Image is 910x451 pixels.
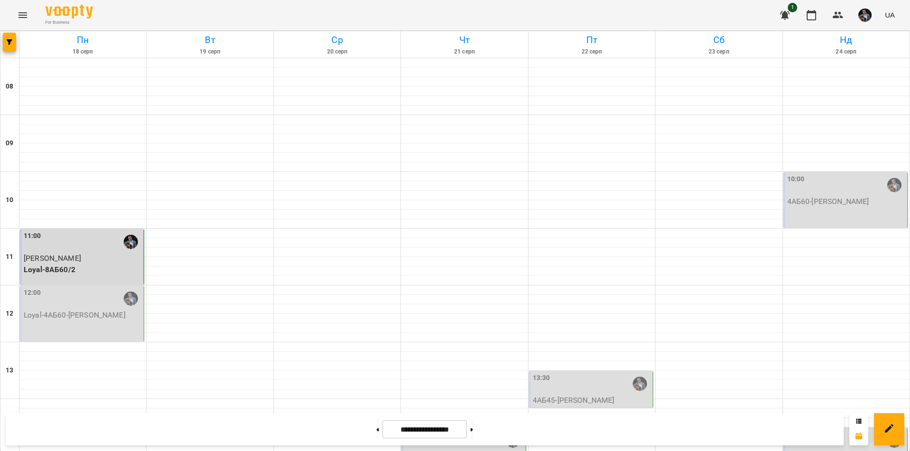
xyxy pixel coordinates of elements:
span: UA [885,10,895,20]
img: Олексій КОЧЕТОВ [633,377,647,391]
h6: Сб [657,33,781,47]
img: Олексій КОЧЕТОВ [124,292,138,306]
h6: Пт [530,33,654,47]
h6: Чт [402,33,526,47]
label: 10:00 [787,174,805,185]
h6: 11 [6,252,13,262]
img: Олексій КОЧЕТОВ [887,178,901,192]
img: d409717b2cc07cfe90b90e756120502c.jpg [858,9,872,22]
h6: 10 [6,195,13,205]
p: 4АБ60 - [PERSON_NAME] [787,196,905,207]
h6: 22 серп [530,47,654,56]
p: Loyal-4АБ60 - [PERSON_NAME] [24,310,142,321]
h6: 23 серп [657,47,781,56]
h6: Пн [21,33,145,47]
h6: 19 серп [148,47,272,56]
h6: 21 серп [402,47,526,56]
img: Олексій КОЧЕТОВ [124,235,138,249]
p: 4АБ45 - [PERSON_NAME] [533,395,651,406]
h6: Ср [275,33,399,47]
h6: 12 [6,309,13,319]
h6: Нд [784,33,908,47]
span: For Business [45,19,93,26]
label: 12:00 [24,288,41,298]
button: Menu [11,4,34,27]
p: Loyal-8АБ60/2 [24,264,142,275]
h6: 09 [6,138,13,149]
h6: 13 [6,365,13,376]
span: [PERSON_NAME] [24,254,81,263]
label: 11:00 [24,231,41,241]
h6: 08 [6,81,13,92]
span: 1 [788,3,797,12]
img: Voopty Logo [45,5,93,18]
button: UA [881,6,899,24]
h6: 20 серп [275,47,399,56]
h6: 18 серп [21,47,145,56]
h6: 24 серп [784,47,908,56]
h6: Вт [148,33,272,47]
label: 13:30 [533,373,550,383]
